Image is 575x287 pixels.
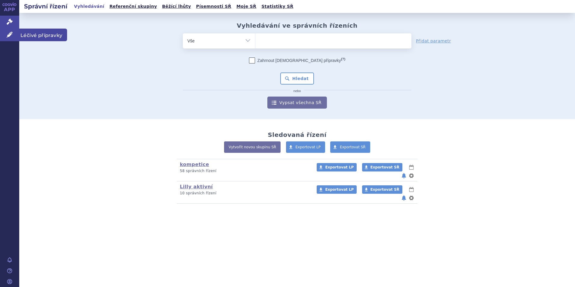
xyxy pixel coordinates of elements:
a: Běžící lhůty [160,2,193,11]
span: Exportovat LP [325,187,354,192]
p: 58 správních řízení [180,168,309,174]
span: Exportovat SŘ [371,187,399,192]
a: Statistiky SŘ [260,2,295,11]
p: 10 správních řízení [180,191,309,196]
button: nastavení [408,172,414,179]
a: Exportovat SŘ [330,141,370,153]
a: Exportovat SŘ [362,185,402,194]
a: Exportovat SŘ [362,163,402,171]
a: Vytvořit novou skupinu SŘ [224,141,281,153]
span: Exportovat LP [325,165,354,169]
a: Písemnosti SŘ [194,2,233,11]
a: Exportovat LP [286,141,325,153]
a: Referenční skupiny [108,2,159,11]
a: Lilly aktivní [180,184,213,190]
span: Exportovat SŘ [340,145,366,149]
h2: Správní řízení [19,2,72,11]
a: kompetice [180,162,209,167]
a: Moje SŘ [235,2,258,11]
span: Exportovat LP [296,145,321,149]
button: lhůty [408,186,414,193]
button: lhůty [408,164,414,171]
label: Zahrnout [DEMOGRAPHIC_DATA] přípravky [249,57,345,63]
h2: Vyhledávání ve správních řízeních [237,22,358,29]
button: Hledat [280,73,314,85]
i: nebo [291,89,304,93]
span: Exportovat SŘ [371,165,399,169]
a: Přidat parametr [416,38,451,44]
h2: Sledovaná řízení [268,131,326,138]
a: Exportovat LP [317,163,357,171]
button: notifikace [401,194,407,202]
a: Vypsat všechna SŘ [267,97,327,109]
a: Vyhledávání [72,2,106,11]
span: Léčivé přípravky [19,29,67,41]
button: nastavení [408,194,414,202]
abbr: (?) [341,57,345,61]
button: notifikace [401,172,407,179]
a: Exportovat LP [317,185,357,194]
